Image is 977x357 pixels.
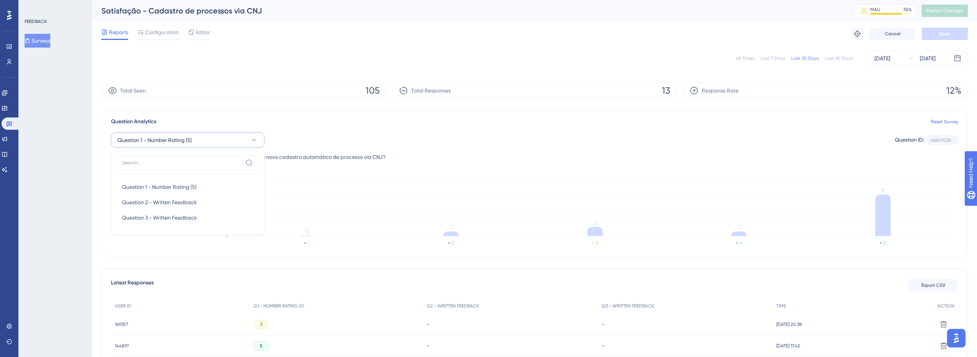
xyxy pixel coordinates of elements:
span: Save [939,31,950,37]
span: [DATE] 17:42 [776,343,800,349]
iframe: UserGuiding AI Assistant Launcher [945,327,968,350]
button: Export CSV [908,279,958,291]
button: Cancel [870,28,916,40]
span: [DATE] 20:38 [776,321,802,327]
span: USER ID [115,303,131,309]
span: 5 [260,343,263,349]
span: Export CSV [921,282,946,288]
span: 105 [365,84,380,97]
span: Reports [109,28,128,37]
button: Question 2 - Written Feedback [116,195,260,210]
div: [DATE] [875,54,890,63]
span: Cancel [885,31,901,37]
div: 76 % [903,7,912,13]
text: 5 [883,240,886,246]
div: e68a922b... [931,137,955,143]
span: Total Responses [411,86,451,95]
span: Question 2 - Written Feedback [122,198,197,207]
span: Q2 - WRITTEN FEEDBACK [427,303,479,309]
span: TIME [776,303,786,309]
div: Last 7 Days [760,55,785,61]
tspan: 0 [305,228,309,235]
input: Search... [122,160,242,166]
span: Question 3 - Written Feedback [122,213,197,222]
span: Total Seen [120,86,146,95]
span: Response Rate [702,86,739,95]
div: - [427,321,593,328]
tspan: 0 [225,233,228,239]
tspan: 1 [738,224,740,231]
button: Question 3 - Written Feedback [116,210,260,225]
div: [DATE] [920,54,936,63]
span: Configuration [145,28,179,37]
div: - [602,342,769,349]
span: 13 [662,84,670,97]
text: 2 [451,240,454,246]
a: Reset Survey [931,119,958,125]
span: Question 1 - Number Rating (5) [117,136,192,145]
span: 3 [260,321,262,327]
span: Q1 - NUMBER RATING (5) [253,303,304,309]
tspan: 1 [450,224,452,231]
button: Question 1 - Number Rating (5) [111,132,265,148]
span: 12% [946,84,961,97]
tspan: 2 [593,219,597,226]
span: Publish Changes [926,8,963,14]
tspan: 9 [881,187,884,194]
div: Satisfação - Cadastro de processos via CNJ [101,5,835,16]
span: 144897 [115,343,129,349]
div: Last 90 Days [825,55,853,61]
span: ACTION [937,303,954,309]
div: MAU [870,7,880,13]
span: Question 1 - Number Rating (5) [122,182,197,192]
button: Surveys [25,34,50,48]
span: Latest Responses [111,278,154,292]
div: FEEDBACK [25,18,47,25]
div: Last 30 Days [791,55,819,61]
button: Question 1 - Number Rating (5) [116,179,260,195]
span: Editor [196,28,210,37]
div: All Times [736,55,754,61]
button: Publish Changes [922,5,968,17]
div: Question ID: [895,135,924,145]
span: Question Analytics [111,117,156,126]
span: Q3 - WRITTEN FEEDBACK [602,303,654,309]
div: - [602,321,769,328]
text: 3 [595,240,598,246]
div: - [427,342,593,349]
span: De 1 a 5, qual o seu nível de satisfação com o novo cadastro automático de processo via CNJ? [155,152,386,162]
span: 169357 [115,321,128,327]
span: Need Help? [18,2,48,11]
text: 1 [307,240,309,246]
button: Save [922,28,968,40]
text: 4 [739,240,742,246]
